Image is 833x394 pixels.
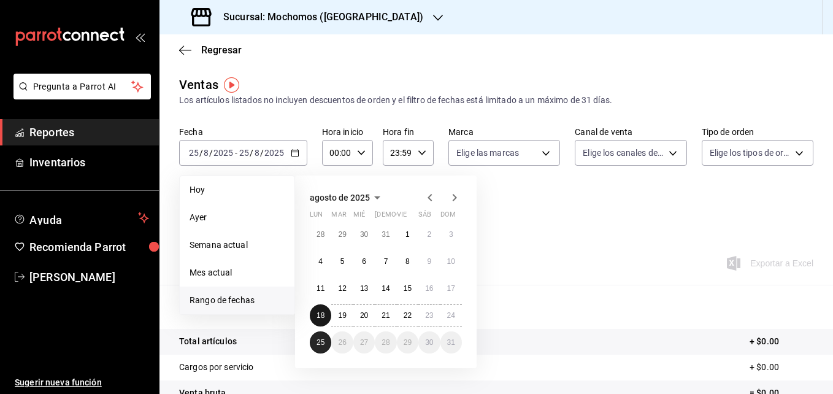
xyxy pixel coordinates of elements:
button: 29 de julio de 2025 [331,223,353,245]
h3: Sucursal: Mochomos ([GEOGRAPHIC_DATA]) [213,10,423,25]
button: 12 de agosto de 2025 [331,277,353,299]
input: -- [239,148,250,158]
abbr: 29 de agosto de 2025 [404,338,412,347]
button: Regresar [179,44,242,56]
p: + $0.00 [750,361,813,374]
span: Elige los tipos de orden [710,147,791,159]
abbr: 22 de agosto de 2025 [404,311,412,320]
abbr: 19 de agosto de 2025 [338,311,346,320]
button: 20 de agosto de 2025 [353,304,375,326]
button: 2 de agosto de 2025 [418,223,440,245]
span: Regresar [201,44,242,56]
button: 19 de agosto de 2025 [331,304,353,326]
abbr: 17 de agosto de 2025 [447,284,455,293]
input: -- [203,148,209,158]
button: 4 de agosto de 2025 [310,250,331,272]
abbr: lunes [310,211,323,223]
abbr: 6 de agosto de 2025 [362,257,366,266]
abbr: 29 de julio de 2025 [338,230,346,239]
span: Pregunta a Parrot AI [33,80,132,93]
img: Tooltip marker [224,77,239,93]
button: 17 de agosto de 2025 [440,277,462,299]
input: -- [188,148,199,158]
abbr: 16 de agosto de 2025 [425,284,433,293]
button: 21 de agosto de 2025 [375,304,396,326]
span: Mes actual [190,266,285,279]
span: Inventarios [29,154,149,171]
abbr: 27 de agosto de 2025 [360,338,368,347]
a: Pregunta a Parrot AI [9,89,151,102]
p: Total artículos [179,335,237,348]
input: ---- [264,148,285,158]
button: 18 de agosto de 2025 [310,304,331,326]
button: 13 de agosto de 2025 [353,277,375,299]
button: Pregunta a Parrot AI [13,74,151,99]
button: 5 de agosto de 2025 [331,250,353,272]
button: 22 de agosto de 2025 [397,304,418,326]
abbr: 18 de agosto de 2025 [317,311,324,320]
button: 26 de agosto de 2025 [331,331,353,353]
abbr: 8 de agosto de 2025 [405,257,410,266]
button: 24 de agosto de 2025 [440,304,462,326]
button: 7 de agosto de 2025 [375,250,396,272]
abbr: 14 de agosto de 2025 [382,284,390,293]
span: agosto de 2025 [310,193,370,203]
button: 14 de agosto de 2025 [375,277,396,299]
span: [PERSON_NAME] [29,269,149,285]
button: 25 de agosto de 2025 [310,331,331,353]
abbr: domingo [440,211,456,223]
p: Cargos por servicio [179,361,254,374]
span: / [209,148,213,158]
abbr: 28 de agosto de 2025 [382,338,390,347]
button: 30 de agosto de 2025 [418,331,440,353]
button: 16 de agosto de 2025 [418,277,440,299]
span: Elige las marcas [456,147,519,159]
span: Elige los canales de venta [583,147,664,159]
abbr: viernes [397,211,407,223]
div: Ventas [179,75,218,94]
input: -- [254,148,260,158]
abbr: 4 de agosto de 2025 [318,257,323,266]
abbr: 11 de agosto de 2025 [317,284,324,293]
abbr: 25 de agosto de 2025 [317,338,324,347]
abbr: 31 de julio de 2025 [382,230,390,239]
abbr: miércoles [353,211,365,223]
abbr: 30 de julio de 2025 [360,230,368,239]
abbr: martes [331,211,346,223]
span: / [250,148,253,158]
button: 9 de agosto de 2025 [418,250,440,272]
span: - [235,148,237,158]
label: Tipo de orden [702,128,813,136]
button: 30 de julio de 2025 [353,223,375,245]
label: Hora inicio [322,128,373,136]
span: Semana actual [190,239,285,252]
span: / [199,148,203,158]
abbr: 2 de agosto de 2025 [427,230,431,239]
button: 28 de agosto de 2025 [375,331,396,353]
button: 11 de agosto de 2025 [310,277,331,299]
label: Fecha [179,128,307,136]
abbr: 28 de julio de 2025 [317,230,324,239]
span: Recomienda Parrot [29,239,149,255]
label: Canal de venta [575,128,686,136]
abbr: 9 de agosto de 2025 [427,257,431,266]
div: Los artículos listados no incluyen descuentos de orden y el filtro de fechas está limitado a un m... [179,94,813,107]
button: 31 de agosto de 2025 [440,331,462,353]
button: 8 de agosto de 2025 [397,250,418,272]
abbr: 5 de agosto de 2025 [340,257,345,266]
span: Rango de fechas [190,294,285,307]
input: ---- [213,148,234,158]
abbr: jueves [375,211,447,223]
button: 28 de julio de 2025 [310,223,331,245]
button: agosto de 2025 [310,190,385,205]
abbr: 23 de agosto de 2025 [425,311,433,320]
span: Reportes [29,124,149,141]
span: Sugerir nueva función [15,376,149,389]
abbr: 20 de agosto de 2025 [360,311,368,320]
abbr: 30 de agosto de 2025 [425,338,433,347]
abbr: 15 de agosto de 2025 [404,284,412,293]
abbr: sábado [418,211,431,223]
abbr: 31 de agosto de 2025 [447,338,455,347]
abbr: 10 de agosto de 2025 [447,257,455,266]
